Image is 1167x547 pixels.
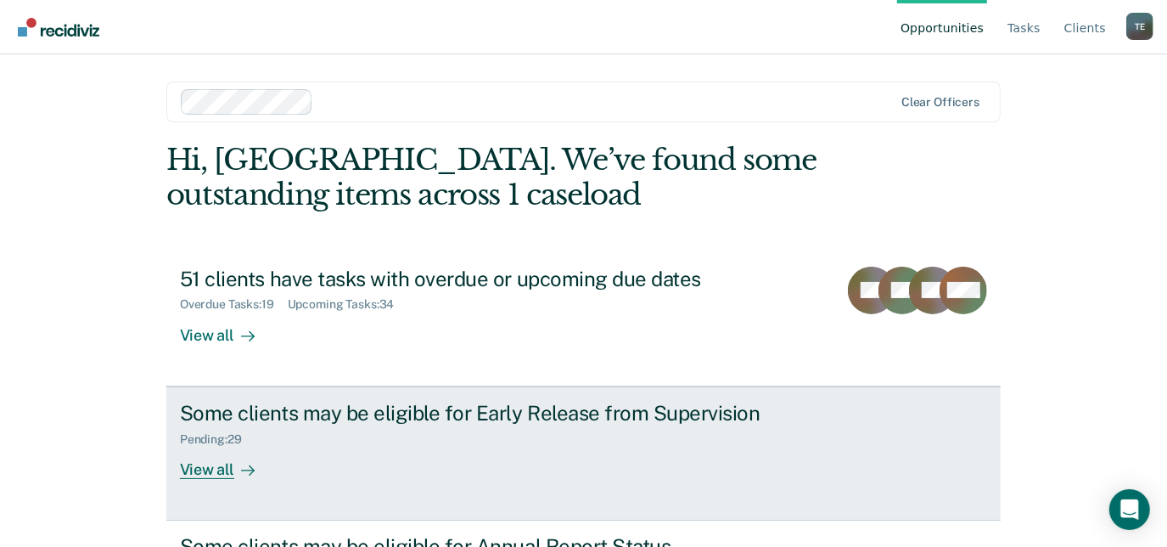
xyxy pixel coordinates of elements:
a: Some clients may be eligible for Early Release from SupervisionPending:29View all [166,386,1001,521]
div: Clear officers [901,95,979,110]
img: Recidiviz [18,18,99,37]
div: View all [180,312,275,345]
button: Profile dropdown button [1126,13,1153,40]
div: Some clients may be eligible for Early Release from Supervision [180,401,776,426]
div: T E [1126,13,1153,40]
a: 51 clients have tasks with overdue or upcoming due datesOverdue Tasks:19Upcoming Tasks:34View all [166,253,1001,386]
div: 51 clients have tasks with overdue or upcoming due dates [180,267,776,291]
div: Upcoming Tasks : 34 [288,297,408,312]
div: View all [180,446,275,479]
div: Overdue Tasks : 19 [180,297,288,312]
div: Hi, [GEOGRAPHIC_DATA]. We’ve found some outstanding items across 1 caseload [166,143,834,212]
div: Open Intercom Messenger [1109,489,1150,530]
div: Pending : 29 [180,432,255,447]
